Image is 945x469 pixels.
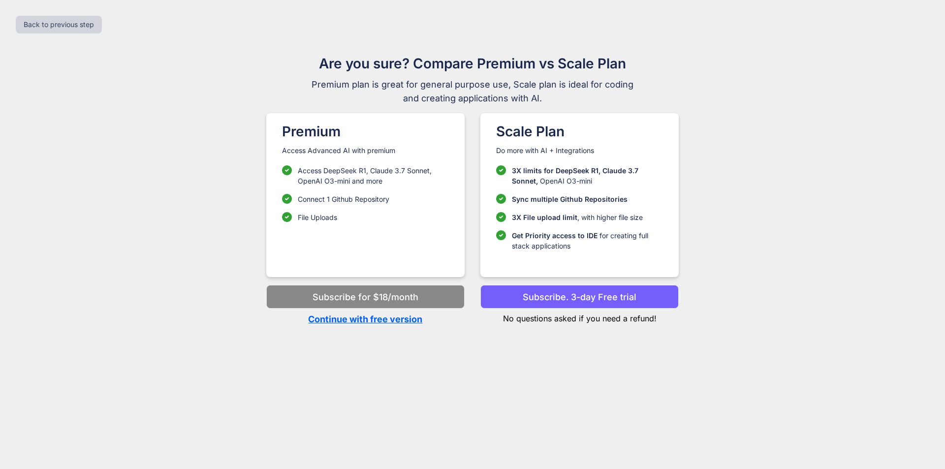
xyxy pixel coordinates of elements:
[298,165,449,186] p: Access DeepSeek R1, Claude 3.7 Sonnet, OpenAI O3-mini and more
[307,78,638,105] span: Premium plan is great for general purpose use, Scale plan is ideal for coding and creating applic...
[266,313,465,326] p: Continue with free version
[496,194,506,204] img: checklist
[298,194,389,204] p: Connect 1 Github Repository
[496,212,506,222] img: checklist
[298,212,337,222] p: File Uploads
[282,212,292,222] img: checklist
[512,230,663,251] p: for creating full stack applications
[282,165,292,175] img: checklist
[512,212,643,222] p: , with higher file size
[496,230,506,240] img: checklist
[480,309,679,324] p: No questions asked if you need a refund!
[480,285,679,309] button: Subscribe. 3-day Free trial
[282,146,449,156] p: Access Advanced AI with premium
[512,231,598,240] span: Get Priority access to IDE
[512,213,577,221] span: 3X File upload limit
[496,121,663,142] h1: Scale Plan
[523,290,636,304] p: Subscribe. 3-day Free trial
[282,194,292,204] img: checklist
[496,146,663,156] p: Do more with AI + Integrations
[496,165,506,175] img: checklist
[512,194,628,204] p: Sync multiple Github Repositories
[512,166,638,185] span: 3X limits for DeepSeek R1, Claude 3.7 Sonnet,
[266,285,465,309] button: Subscribe for $18/month
[16,16,102,33] button: Back to previous step
[282,121,449,142] h1: Premium
[313,290,418,304] p: Subscribe for $18/month
[512,165,663,186] p: OpenAI O3-mini
[307,53,638,74] h1: Are you sure? Compare Premium vs Scale Plan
